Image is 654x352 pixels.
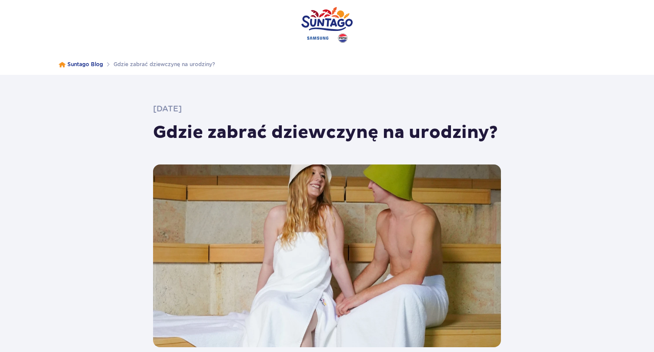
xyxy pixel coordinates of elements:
[153,164,501,347] img: Gdzie zabrać dziewczynę na urodziny
[113,61,215,68] a: Gdzie zabrać dziewczynę na urodziny?
[67,61,103,67] span: Suntago Blog
[153,122,501,144] h1: Gdzie zabrać dziewczynę na urodziny?
[113,61,215,67] span: Gdzie zabrać dziewczynę na urodziny?
[153,104,182,113] time: [DATE]
[67,61,103,68] a: Suntago Blog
